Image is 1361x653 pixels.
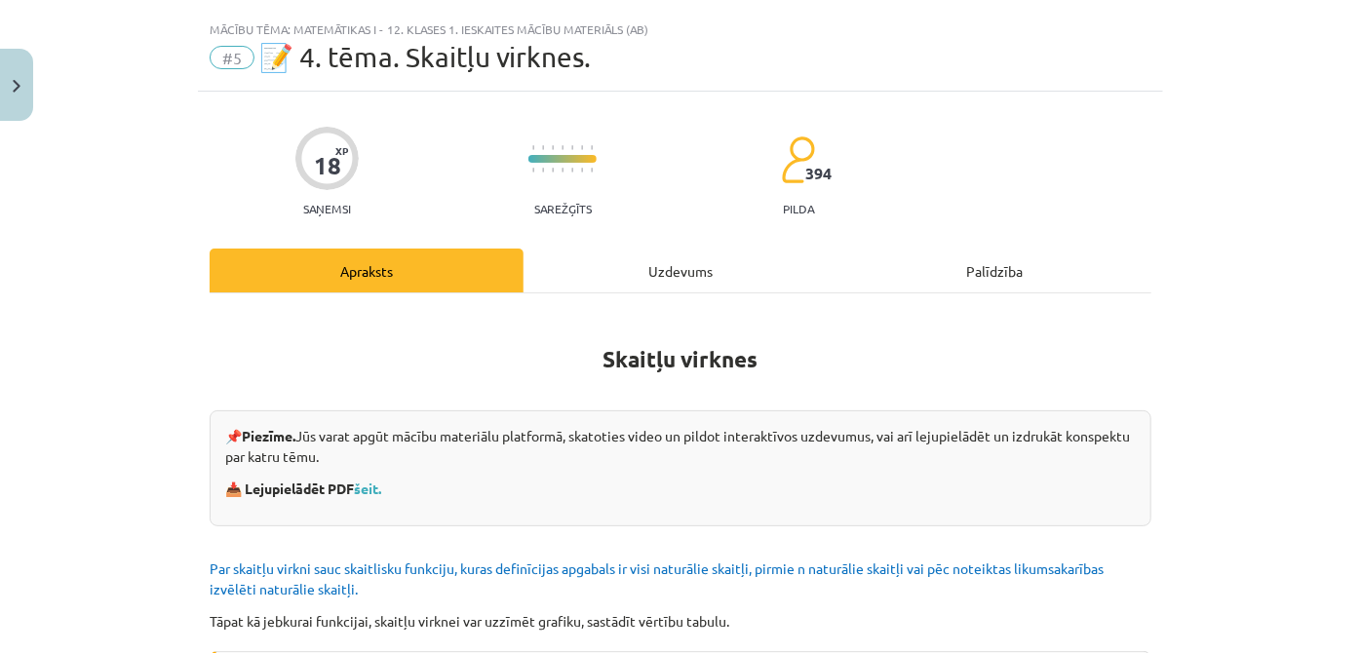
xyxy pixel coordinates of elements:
[354,480,381,497] a: šeit.
[210,46,254,69] span: #5
[571,145,573,150] img: icon-short-line-57e1e144782c952c97e751825c79c345078a6d821885a25fce030b3d8c18986b.svg
[225,426,1136,467] p: 📌 Jūs varat apgūt mācību materiālu platformā, skatoties video un pildot interaktīvos uzdevumus, v...
[532,168,534,173] img: icon-short-line-57e1e144782c952c97e751825c79c345078a6d821885a25fce030b3d8c18986b.svg
[837,249,1151,292] div: Palīdzība
[542,168,544,173] img: icon-short-line-57e1e144782c952c97e751825c79c345078a6d821885a25fce030b3d8c18986b.svg
[210,559,1104,597] span: Par skaitļu virkni sauc skaitlisku funkciju, kuras definīcijas apgabals ir visi naturālie skaitļi...
[13,80,20,93] img: icon-close-lesson-0947bae3869378f0d4975bcd49f059093ad1ed9edebbc8119c70593378902aed.svg
[603,345,758,373] b: Skaitļu virknes
[335,145,348,156] span: XP
[225,480,384,497] strong: 📥 Lejupielādēt PDF
[805,165,832,182] span: 394
[242,427,295,444] strong: Piezīme.
[534,202,592,215] p: Sarežģīts
[295,202,359,215] p: Saņemsi
[571,168,573,173] img: icon-short-line-57e1e144782c952c97e751825c79c345078a6d821885a25fce030b3d8c18986b.svg
[781,135,815,184] img: students-c634bb4e5e11cddfef0936a35e636f08e4e9abd3cc4e673bd6f9a4125e45ecb1.svg
[783,202,814,215] p: pilda
[210,249,524,292] div: Apraksts
[581,145,583,150] img: icon-short-line-57e1e144782c952c97e751825c79c345078a6d821885a25fce030b3d8c18986b.svg
[210,611,1151,632] p: Tāpat kā jebkurai funkcijai, skaitļu virknei var uzzīmēt grafiku, sastādīt vērtību tabulu.
[210,22,1151,36] div: Mācību tēma: Matemātikas i - 12. klases 1. ieskaites mācību materiāls (ab)
[562,168,564,173] img: icon-short-line-57e1e144782c952c97e751825c79c345078a6d821885a25fce030b3d8c18986b.svg
[562,145,564,150] img: icon-short-line-57e1e144782c952c97e751825c79c345078a6d821885a25fce030b3d8c18986b.svg
[259,41,591,73] span: 📝 4. tēma. Skaitļu virknes.
[581,168,583,173] img: icon-short-line-57e1e144782c952c97e751825c79c345078a6d821885a25fce030b3d8c18986b.svg
[542,145,544,150] img: icon-short-line-57e1e144782c952c97e751825c79c345078a6d821885a25fce030b3d8c18986b.svg
[591,168,593,173] img: icon-short-line-57e1e144782c952c97e751825c79c345078a6d821885a25fce030b3d8c18986b.svg
[314,152,341,179] div: 18
[552,145,554,150] img: icon-short-line-57e1e144782c952c97e751825c79c345078a6d821885a25fce030b3d8c18986b.svg
[591,145,593,150] img: icon-short-line-57e1e144782c952c97e751825c79c345078a6d821885a25fce030b3d8c18986b.svg
[532,145,534,150] img: icon-short-line-57e1e144782c952c97e751825c79c345078a6d821885a25fce030b3d8c18986b.svg
[552,168,554,173] img: icon-short-line-57e1e144782c952c97e751825c79c345078a6d821885a25fce030b3d8c18986b.svg
[524,249,837,292] div: Uzdevums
